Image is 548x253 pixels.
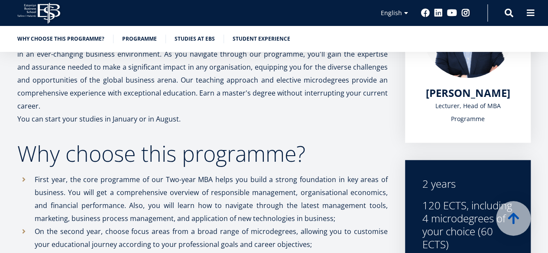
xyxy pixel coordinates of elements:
input: Technology Innovation MBA [2,143,8,149]
p: On the second year, choose focus areas from a broad range of microdegrees, allowing you to custom... [35,225,388,251]
span: [PERSON_NAME] [426,86,510,100]
span: Technology Innovation MBA [10,143,83,151]
a: Why choose this programme? [17,35,104,43]
a: Instagram [461,9,470,17]
input: Two-year MBA [2,132,8,138]
span: Last Name [206,0,233,8]
a: [PERSON_NAME] [426,86,510,99]
a: Youtube [447,9,457,17]
a: Facebook [421,9,430,17]
span: One-year MBA (in Estonian) [10,120,81,128]
a: Student experience [233,35,290,43]
p: Our innovative Two-year MBA programme develops managers and leaders who ignite and inspire lastin... [17,35,388,112]
p: First year, the core programme of our Two-year MBA helps you build a strong foundation in key are... [35,173,388,225]
a: Linkedin [434,9,443,17]
a: Studies at EBS [175,35,215,43]
p: You can start your studies in January or in August. [17,112,388,125]
div: 120 ECTS, including 4 microdegrees of your choice (60 ECTS) [422,199,513,251]
div: Lecturer, Head of MBA Programme [422,99,513,125]
input: One-year MBA (in Estonian) [2,121,8,126]
div: 2 years [422,177,513,190]
h2: Why choose this programme? [17,143,388,164]
a: Programme [122,35,157,43]
span: Two-year MBA [10,131,47,139]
